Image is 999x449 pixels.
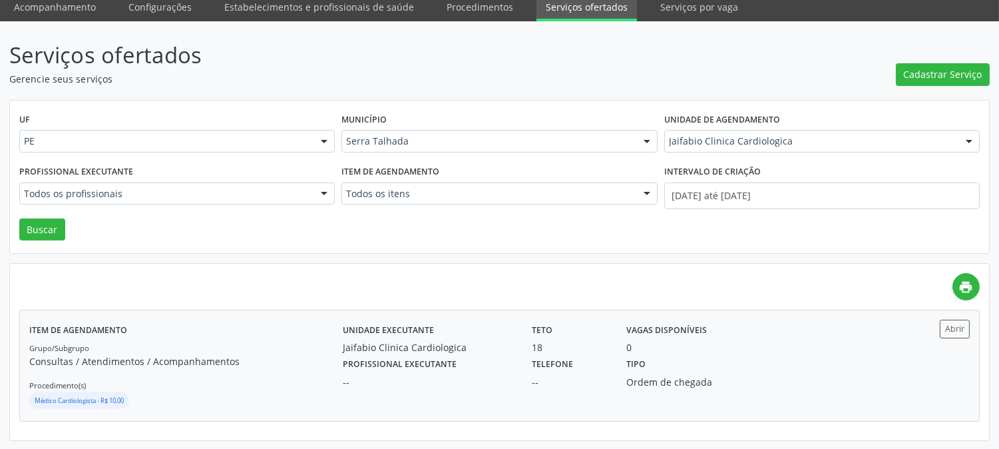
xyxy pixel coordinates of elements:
span: Jaifabio Clinica Cardiologica [669,135,952,148]
span: Serra Talhada [346,135,630,148]
label: Profissional executante [343,354,457,375]
div: Ordem de chegada [626,375,749,389]
small: Médico Cardiologista - R$ 10,00 [35,396,124,405]
p: Consultas / Atendimentos / Acompanhamentos [29,354,343,368]
p: Gerencie seus serviços [9,72,696,86]
div: -- [343,375,513,389]
label: UF [19,110,30,131]
label: Telefone [532,354,573,375]
p: Serviços ofertados [9,39,696,72]
span: Todos os itens [346,187,630,201]
button: Buscar [19,219,65,241]
div: -- [532,375,608,389]
label: Vagas disponíveis [626,320,707,340]
label: Tipo [626,354,646,375]
label: Unidade de agendamento [664,110,780,131]
div: Jaifabio Clinica Cardiologica [343,340,513,354]
a: print [952,273,980,300]
label: Item de agendamento [341,162,439,183]
small: Grupo/Subgrupo [29,343,89,353]
div: 18 [532,340,608,354]
i: print [959,280,974,294]
input: Selecione um intervalo [664,183,980,209]
label: Município [341,110,387,131]
button: Abrir [940,320,970,338]
label: Item de agendamento [29,320,127,340]
button: Cadastrar Serviço [896,63,990,86]
div: 0 [626,340,632,354]
span: Todos os profissionais [24,187,307,201]
label: Profissional executante [19,162,133,183]
small: Procedimento(s) [29,380,86,390]
span: PE [24,135,307,148]
label: Intervalo de criação [664,162,761,183]
label: Teto [532,320,552,340]
label: Unidade executante [343,320,434,340]
span: Cadastrar Serviço [904,67,982,81]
